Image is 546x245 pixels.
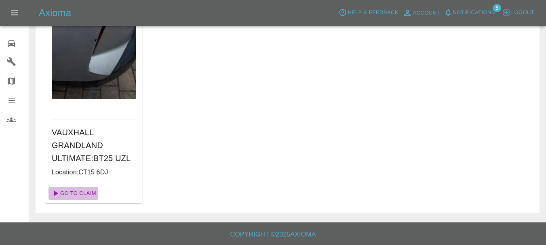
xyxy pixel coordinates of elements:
[401,6,442,19] a: Account
[6,229,540,240] h6: Copyright © 2025 Axioma
[39,6,71,19] h5: Axioma
[500,6,536,19] button: Logout
[337,6,400,19] button: Help & Feedback
[413,8,440,18] span: Account
[52,126,136,165] h6: VAUXHALL GRANDLAND ULTIMATE : BT25 UZL
[453,8,495,17] span: Notifications
[493,4,501,12] span: 5
[5,3,24,23] button: Open drawer
[511,8,534,17] span: Logout
[52,168,136,177] p: Location: CT15 6DJ
[48,187,98,200] a: Go To Claim
[442,6,497,19] button: Notifications
[348,8,398,17] span: Help & Feedback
